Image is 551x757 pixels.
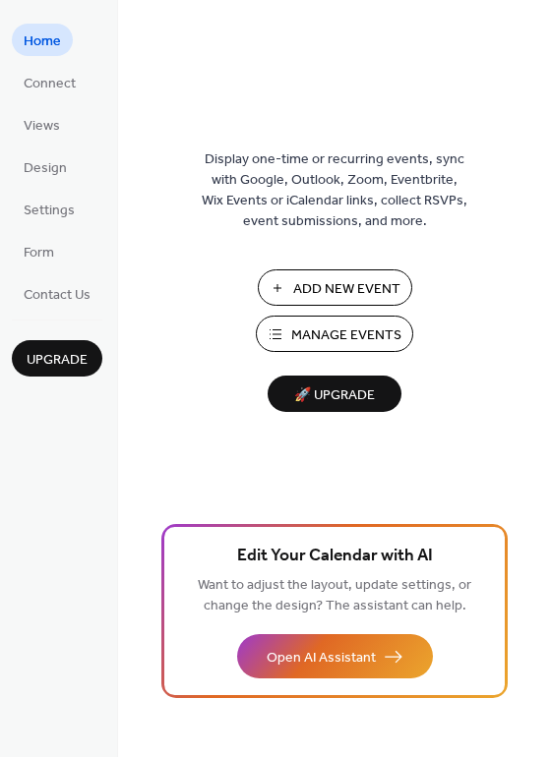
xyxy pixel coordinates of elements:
[293,279,400,300] span: Add New Event
[12,193,87,225] a: Settings
[258,269,412,306] button: Add New Event
[12,340,102,377] button: Upgrade
[12,150,79,183] a: Design
[24,243,54,263] span: Form
[256,316,413,352] button: Manage Events
[237,634,433,678] button: Open AI Assistant
[267,648,376,669] span: Open AI Assistant
[12,108,72,141] a: Views
[198,572,471,619] span: Want to adjust the layout, update settings, or change the design? The assistant can help.
[268,376,401,412] button: 🚀 Upgrade
[24,116,60,137] span: Views
[279,382,390,409] span: 🚀 Upgrade
[291,325,401,346] span: Manage Events
[12,235,66,267] a: Form
[12,24,73,56] a: Home
[24,158,67,179] span: Design
[24,31,61,52] span: Home
[24,201,75,221] span: Settings
[24,74,76,94] span: Connect
[27,350,88,371] span: Upgrade
[237,543,433,570] span: Edit Your Calendar with AI
[202,149,467,232] span: Display one-time or recurring events, sync with Google, Outlook, Zoom, Eventbrite, Wix Events or ...
[12,66,88,98] a: Connect
[24,285,91,306] span: Contact Us
[12,277,102,310] a: Contact Us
